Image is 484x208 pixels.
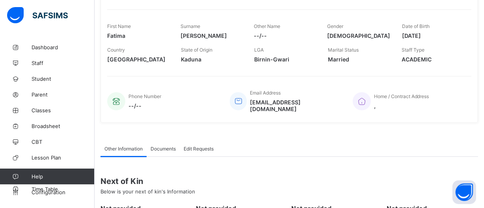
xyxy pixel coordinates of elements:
[184,146,214,152] span: Edit Requests
[181,56,243,63] span: Kaduna
[374,102,429,109] span: ,
[181,23,200,29] span: Surname
[255,56,316,63] span: Birnin-Gwari
[107,32,169,39] span: Fatima
[101,176,478,186] span: Next of Kin
[107,56,169,63] span: [GEOGRAPHIC_DATA]
[32,91,95,98] span: Parent
[128,93,161,99] span: Phone Number
[255,47,264,53] span: LGA
[107,47,125,53] span: Country
[452,180,476,204] button: Open asap
[327,23,343,29] span: Gender
[32,123,95,129] span: Broadsheet
[374,93,429,99] span: Home / Contract Address
[402,56,464,63] span: ACADEMIC
[104,146,143,152] span: Other Information
[402,47,424,53] span: Staff Type
[32,154,95,161] span: Lesson Plan
[327,32,390,39] span: [DEMOGRAPHIC_DATA]
[107,23,131,29] span: First Name
[32,139,95,145] span: CBT
[32,107,95,113] span: Classes
[402,32,464,39] span: [DATE]
[7,7,68,24] img: safsims
[101,188,195,195] span: Below is your next of kin's Information
[328,47,359,53] span: Marital Status
[254,23,280,29] span: Other Name
[250,90,281,96] span: Email Address
[181,32,242,39] span: [PERSON_NAME]
[402,23,430,29] span: Date of Birth
[328,56,390,63] span: Married
[151,146,176,152] span: Documents
[32,189,94,195] span: Configuration
[181,47,212,53] span: State of Origin
[128,102,161,109] span: --/--
[32,60,95,66] span: Staff
[32,173,94,180] span: Help
[32,44,95,50] span: Dashboard
[32,76,95,82] span: Student
[250,99,341,112] span: [EMAIL_ADDRESS][DOMAIN_NAME]
[254,32,315,39] span: --/--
